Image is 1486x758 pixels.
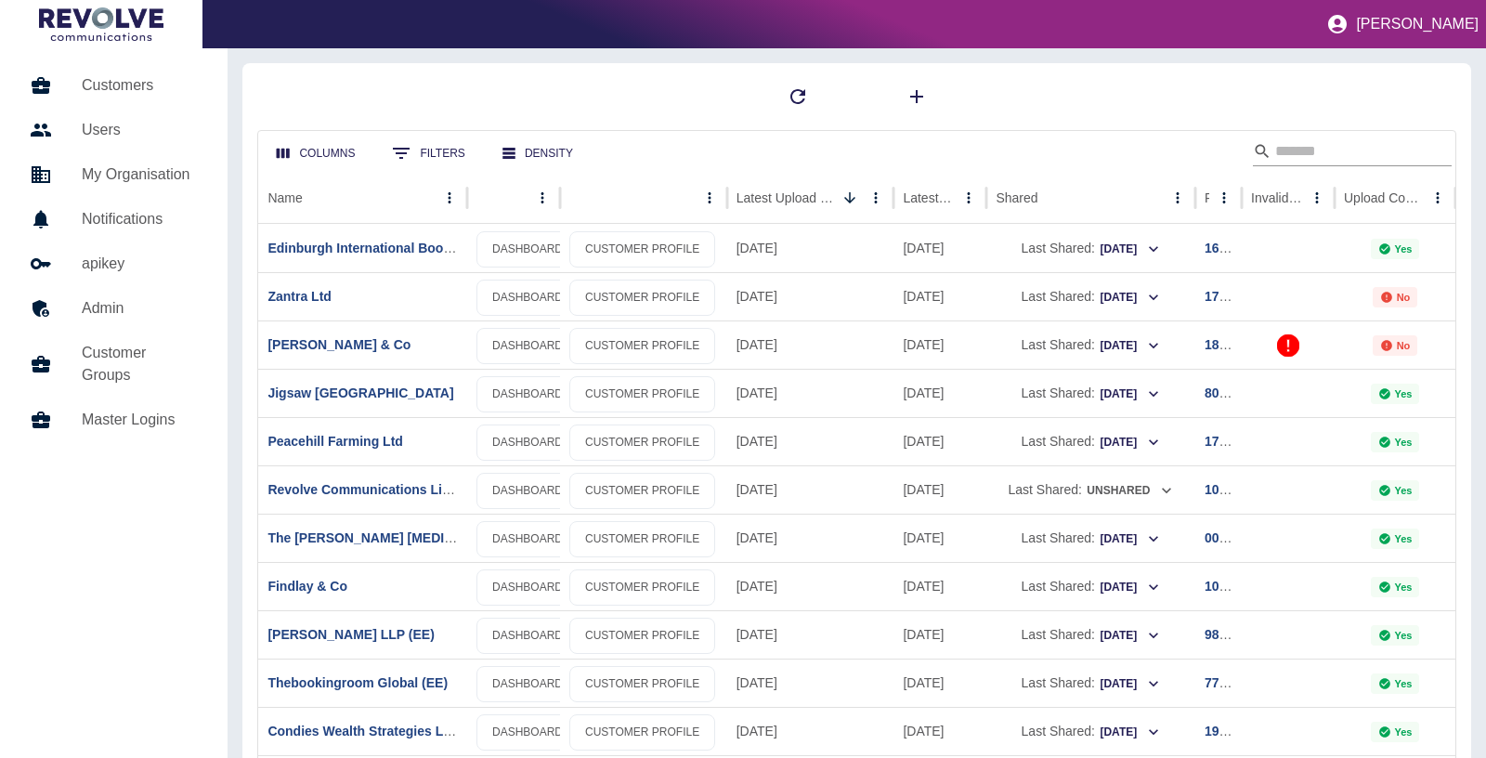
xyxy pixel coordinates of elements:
p: Yes [1395,485,1413,496]
div: Shared [996,190,1037,205]
p: Yes [1395,437,1413,448]
a: CUSTOMER PROFILE [569,618,715,654]
button: Density [488,137,588,171]
div: 26 Aug 2025 [727,659,894,707]
p: Yes [1395,630,1413,641]
div: Last Shared: [996,418,1186,465]
a: 169775302 [1205,241,1270,255]
div: Last Shared: [996,563,1186,610]
div: Last Shared: [996,611,1186,659]
a: Zantra Ltd [267,289,331,304]
h5: Admin [82,297,198,320]
div: Latest Usage [903,190,954,205]
a: apikey [15,242,213,286]
a: 175578599 [1205,289,1270,304]
div: 28 Aug 2025 [727,465,894,514]
a: Customer Groups [15,331,213,398]
div: Last Shared: [996,466,1186,514]
a: CUSTOMER PROFILE [569,569,715,606]
a: 194302168 [1205,724,1270,738]
a: 774243 [1205,675,1248,690]
div: Last Shared: [996,321,1186,369]
p: [PERSON_NAME] [1356,16,1479,33]
div: Last Shared: [996,515,1186,562]
a: Jigsaw [GEOGRAPHIC_DATA] [267,386,453,400]
h5: Users [82,119,198,141]
a: 806452 [1205,386,1248,400]
div: Last Shared: [996,708,1186,755]
div: 25 Aug 2025 [893,320,986,369]
div: 29 Aug 2025 [727,369,894,417]
a: Master Logins [15,398,213,442]
div: 29 Aug 2025 [727,320,894,369]
h5: Notifications [82,208,198,230]
a: Edinburgh International Book Festival [267,241,502,255]
button: Shared column menu [1165,185,1191,211]
div: 29 Aug 2025 [727,272,894,320]
a: CUSTOMER PROFILE [569,425,715,461]
a: CUSTOMER PROFILE [569,666,715,702]
button: [DATE] [1099,718,1161,747]
button: Unshared [1086,477,1174,505]
a: DASHBOARD [476,473,579,509]
a: CUSTOMER PROFILE [569,231,715,268]
button: column menu [697,185,723,211]
p: Yes [1395,678,1413,689]
h5: apikey [82,253,198,275]
a: Notifications [15,197,213,242]
h5: Customers [82,74,198,97]
a: DASHBOARD [476,280,579,316]
div: 26 Aug 2025 [893,272,986,320]
div: Last Shared: [996,273,1186,320]
a: The [PERSON_NAME] [MEDICAL_DATA] Trust [267,530,552,545]
div: Ref [1205,190,1209,205]
button: [DATE] [1099,332,1161,360]
button: Ref column menu [1211,185,1237,211]
a: DASHBOARD [476,569,579,606]
button: Select columns [262,137,370,171]
a: Admin [15,286,213,331]
button: Show filters [377,135,479,172]
button: [DATE] [1099,235,1161,264]
a: 172649065 [1205,434,1270,449]
a: CUSTOMER PROFILE [569,714,715,751]
a: Condies Wealth Strategies Limited [267,724,481,738]
a: Users [15,108,213,152]
p: Yes [1395,726,1413,738]
a: Customers [15,63,213,108]
div: Not all required reports for this customer were uploaded for the latest usage month. [1373,287,1418,307]
button: [DATE] [1099,428,1161,457]
div: 25 Aug 2025 [893,562,986,610]
div: Last Shared: [996,225,1186,272]
div: 22 Aug 2025 [893,610,986,659]
h5: Master Logins [82,409,198,431]
div: Invalid Creds [1251,190,1302,205]
button: [DATE] [1099,380,1161,409]
div: 23 Aug 2025 [893,659,986,707]
button: [DATE] [1099,573,1161,602]
div: 26 Aug 2025 [727,707,894,755]
a: CUSTOMER PROFILE [569,376,715,412]
button: Invalid Creds column menu [1304,185,1330,211]
a: [PERSON_NAME] & Co [267,337,411,352]
div: Not all required reports for this customer were uploaded for the latest usage month. [1373,335,1418,356]
a: CUSTOMER PROFILE [569,473,715,509]
div: 24 Aug 2025 [893,465,986,514]
div: Latest Upload Date [736,190,836,205]
p: Yes [1395,388,1413,399]
button: [DATE] [1099,283,1161,312]
a: Peacehill Farming Ltd [267,434,402,449]
button: Sort [837,185,863,211]
a: DASHBOARD [476,618,579,654]
div: 29 Aug 2025 [727,224,894,272]
div: 27 Aug 2025 [893,417,986,465]
p: No [1397,340,1411,351]
a: Findlay & Co [267,579,347,594]
a: DASHBOARD [476,376,579,412]
button: [DATE] [1099,670,1161,699]
button: Upload Complete column menu [1425,185,1451,211]
button: column menu [529,185,555,211]
button: [DATE] [1099,525,1161,554]
div: 26 Aug 2025 [727,610,894,659]
h5: My Organisation [82,163,198,186]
